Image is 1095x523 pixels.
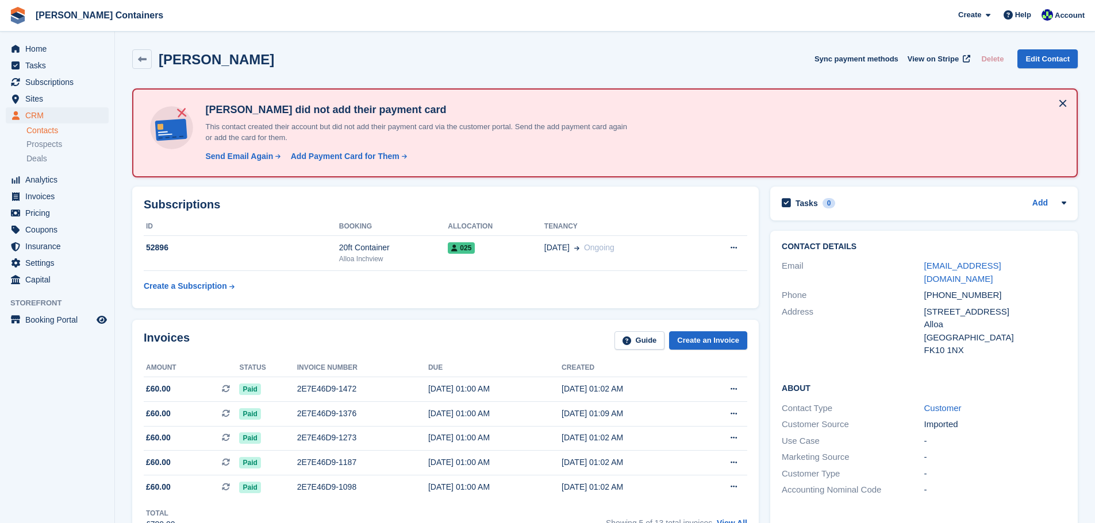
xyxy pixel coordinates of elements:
[562,481,695,493] div: [DATE] 01:02 AM
[297,481,428,493] div: 2E7E46D9-1098
[10,297,114,309] span: Storefront
[25,272,94,288] span: Capital
[144,359,239,377] th: Amount
[814,49,898,68] button: Sync payment methods
[25,255,94,271] span: Settings
[924,305,1066,319] div: [STREET_ADDRESS]
[823,198,836,208] div: 0
[239,457,260,468] span: Paid
[26,125,109,136] a: Contacts
[6,41,109,57] a: menu
[159,52,274,67] h2: [PERSON_NAME]
[6,74,109,90] a: menu
[614,331,665,350] a: Guide
[428,408,562,420] div: [DATE] 01:00 AM
[339,242,448,254] div: 20ft Container
[924,318,1066,331] div: Alloa
[1055,10,1085,21] span: Account
[796,198,818,208] h2: Tasks
[95,313,109,327] a: Preview store
[924,403,962,413] a: Customer
[146,508,175,518] div: Total
[25,107,94,123] span: CRM
[448,218,544,236] th: Allocation
[6,172,109,188] a: menu
[669,331,747,350] a: Create an Invoice
[147,103,196,152] img: no-card-linked-e7822e413c904bf8b177c4d89f31251c4716f9871600ec3ca5bfc59e148c83f4.svg
[924,331,1066,344] div: [GEOGRAPHIC_DATA]
[25,222,94,238] span: Coupons
[9,7,26,24] img: stora-icon-8386f47178a22dfd0bd8f6a31ec36ba5ce8667c1dd55bd0f319d3a0aa187defe.svg
[6,188,109,204] a: menu
[562,359,695,377] th: Created
[782,483,924,497] div: Accounting Nominal Code
[297,408,428,420] div: 2E7E46D9-1376
[6,255,109,271] a: menu
[6,107,109,123] a: menu
[144,242,339,254] div: 52896
[286,150,408,162] a: Add Payment Card for Them
[782,418,924,431] div: Customer Source
[924,344,1066,357] div: FK10 1NX
[146,432,171,444] span: £60.00
[544,218,696,236] th: Tenancy
[144,280,227,292] div: Create a Subscription
[26,153,109,165] a: Deals
[146,408,171,420] span: £60.00
[958,9,981,21] span: Create
[1042,9,1053,21] img: Audra Whitelaw
[428,359,562,377] th: Due
[562,383,695,395] div: [DATE] 01:02 AM
[562,456,695,468] div: [DATE] 01:02 AM
[428,432,562,444] div: [DATE] 01:00 AM
[782,242,1066,251] h2: Contact Details
[782,435,924,448] div: Use Case
[782,305,924,357] div: Address
[924,435,1066,448] div: -
[25,312,94,328] span: Booking Portal
[144,331,190,350] h2: Invoices
[6,238,109,254] a: menu
[924,483,1066,497] div: -
[924,418,1066,431] div: Imported
[25,57,94,73] span: Tasks
[25,205,94,221] span: Pricing
[144,218,339,236] th: ID
[428,481,562,493] div: [DATE] 01:00 AM
[428,456,562,468] div: [DATE] 01:00 AM
[782,259,924,285] div: Email
[239,432,260,444] span: Paid
[584,243,614,252] span: Ongoing
[1017,49,1078,68] a: Edit Contact
[924,261,1001,284] a: [EMAIL_ADDRESS][DOMAIN_NAME]
[239,383,260,395] span: Paid
[26,153,47,164] span: Deals
[6,312,109,328] a: menu
[291,150,399,162] div: Add Payment Card for Them
[924,467,1066,481] div: -
[239,482,260,493] span: Paid
[31,6,168,25] a: [PERSON_NAME] Containers
[25,41,94,57] span: Home
[26,138,109,150] a: Prospects
[6,205,109,221] a: menu
[6,57,109,73] a: menu
[6,272,109,288] a: menu
[544,242,570,254] span: [DATE]
[448,242,475,254] span: 025
[977,49,1008,68] button: Delete
[782,402,924,415] div: Contact Type
[924,451,1066,464] div: -
[26,139,62,150] span: Prospects
[205,150,273,162] div: Send Email Again
[297,383,428,395] div: 2E7E46D9-1472
[924,289,1066,302] div: [PHONE_NUMBER]
[782,289,924,302] div: Phone
[25,238,94,254] span: Insurance
[144,276,235,297] a: Create a Subscription
[297,359,428,377] th: Invoice number
[297,456,428,468] div: 2E7E46D9-1187
[1015,9,1031,21] span: Help
[6,91,109,107] a: menu
[201,121,632,144] p: This contact created their account but did not add their payment card via the customer portal. Se...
